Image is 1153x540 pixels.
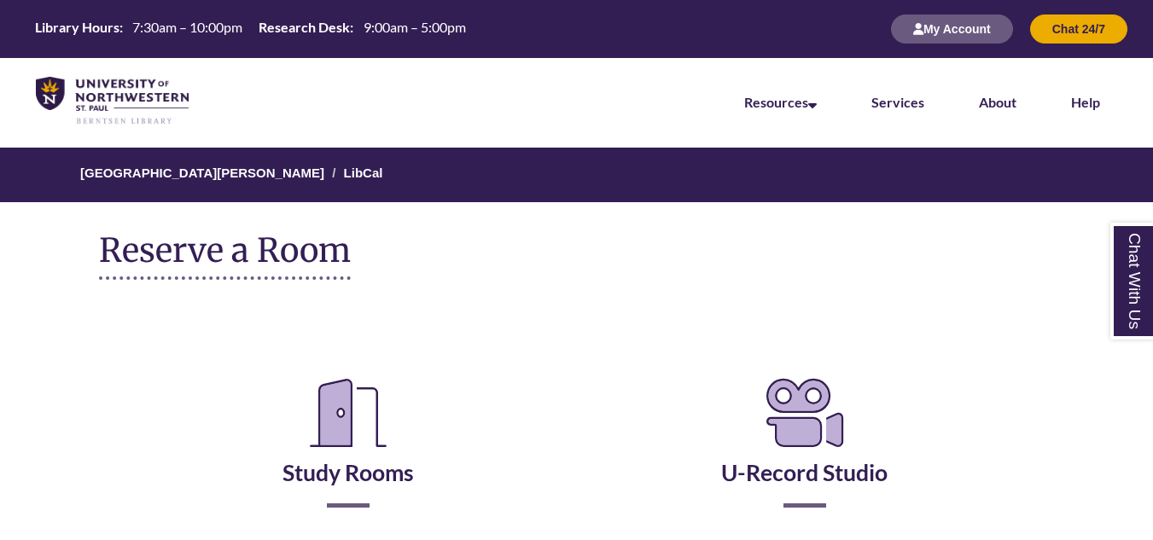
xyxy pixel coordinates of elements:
span: 7:30am – 10:00pm [132,19,242,35]
h1: Reserve a Room [99,232,351,280]
a: Help [1071,94,1100,110]
a: Study Rooms [282,416,414,486]
a: Services [871,94,924,110]
a: LibCal [344,165,383,180]
a: Chat 24/7 [1030,21,1127,36]
a: U-Record Studio [721,416,888,486]
th: Research Desk: [252,18,356,37]
a: My Account [891,21,1013,36]
th: Library Hours: [28,18,125,37]
table: Hours Today [28,18,472,38]
button: My Account [891,15,1013,44]
a: About [979,94,1016,110]
a: Resources [744,94,817,110]
span: 9:00am – 5:00pm [364,19,466,35]
a: Hours Today [28,18,472,40]
a: [GEOGRAPHIC_DATA][PERSON_NAME] [80,165,324,180]
button: Chat 24/7 [1030,15,1127,44]
img: UNWSP Library Logo [36,77,189,125]
nav: Breadcrumb [99,148,1053,202]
